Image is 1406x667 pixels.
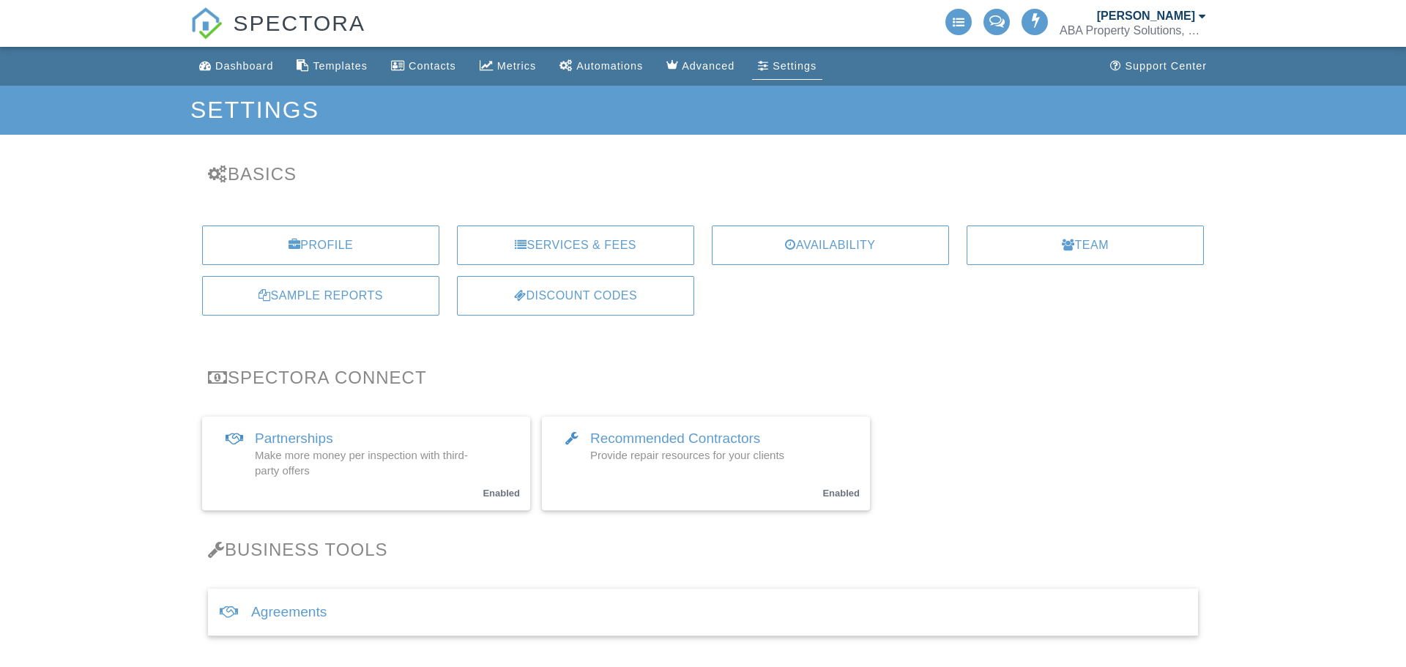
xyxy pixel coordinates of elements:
[193,53,279,80] a: Dashboard
[202,226,439,265] a: Profile
[255,449,468,477] span: Make more money per inspection with third-party offers
[576,60,643,72] div: Automations
[1060,23,1206,38] div: ABA Property Solutions, LLC
[1125,60,1207,72] div: Support Center
[752,53,822,80] a: Settings
[233,7,365,38] span: SPECTORA
[202,417,530,510] a: Partnerships Make more money per inspection with third-party offers Enabled
[1097,9,1195,23] div: [PERSON_NAME]
[554,53,649,80] a: Automations (Advanced)
[255,431,333,446] span: Partnerships
[661,53,740,80] a: Advanced
[457,226,694,265] a: Services & Fees
[313,60,368,72] div: Templates
[474,53,542,80] a: Metrics
[457,276,694,316] a: Discount Codes
[773,60,817,72] div: Settings
[682,60,734,72] div: Advanced
[712,226,949,265] a: Availability
[483,488,520,499] small: Enabled
[590,431,760,446] span: Recommended Contractors
[1104,53,1213,80] a: Support Center
[208,589,1198,636] div: Agreements
[202,276,439,316] a: Sample Reports
[291,53,373,80] a: Templates
[967,226,1204,265] a: Team
[190,22,365,49] a: SPECTORA
[542,417,870,510] a: Recommended Contractors Provide repair resources for your clients Enabled
[208,368,1198,387] h3: Spectora Connect
[208,540,1198,559] h3: Business Tools
[497,60,536,72] div: Metrics
[208,164,1198,184] h3: Basics
[590,449,784,461] span: Provide repair resources for your clients
[385,53,462,80] a: Contacts
[190,7,223,40] img: The Best Home Inspection Software - Spectora
[215,60,273,72] div: Dashboard
[190,97,1216,123] h1: Settings
[409,60,456,72] div: Contacts
[822,488,860,499] small: Enabled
